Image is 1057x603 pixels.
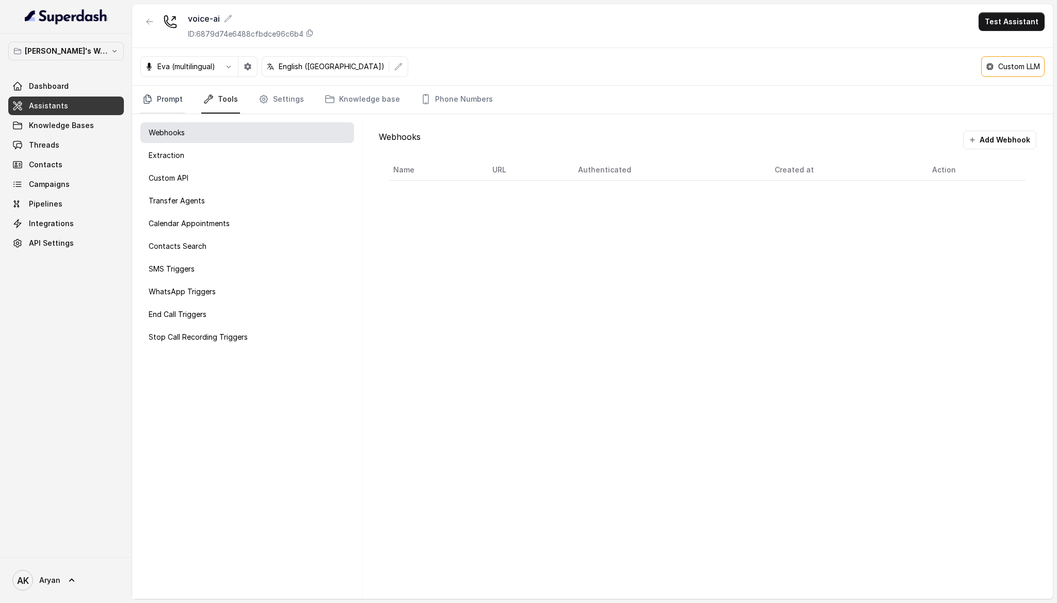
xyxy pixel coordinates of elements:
span: Integrations [29,218,74,229]
a: Settings [257,86,306,114]
a: Tools [201,86,240,114]
p: [PERSON_NAME]'s Workspace [25,45,107,57]
p: Webhooks [149,128,185,138]
a: Assistants [8,97,124,115]
nav: Tabs [140,86,1045,114]
span: Contacts [29,160,62,170]
a: Dashboard [8,77,124,96]
p: WhatsApp Triggers [149,287,216,297]
p: SMS Triggers [149,264,195,274]
text: AK [17,575,29,586]
span: Knowledge Bases [29,120,94,131]
img: light.svg [25,8,108,25]
p: Transfer Agents [149,196,205,206]
p: ID: 6879d74e6488cfbdce96c6b4 [188,29,303,39]
p: End Call Triggers [149,309,206,320]
button: [PERSON_NAME]'s Workspace [8,42,124,60]
a: Aryan [8,566,124,595]
p: Contacts Search [149,241,206,251]
a: Knowledge base [323,86,402,114]
th: Action [924,160,1026,181]
th: Created at [766,160,924,181]
span: Campaigns [29,179,70,189]
p: Eva (multilingual) [157,61,215,72]
a: API Settings [8,234,124,252]
a: Knowledge Bases [8,116,124,135]
span: Threads [29,140,59,150]
span: Aryan [39,575,60,585]
a: Pipelines [8,195,124,213]
p: Calendar Appointments [149,218,230,229]
p: Webhooks [379,131,421,149]
span: API Settings [29,238,74,248]
a: Prompt [140,86,185,114]
div: voice-ai [188,12,314,25]
a: Campaigns [8,175,124,194]
p: English ([GEOGRAPHIC_DATA]) [279,61,385,72]
a: Contacts [8,155,124,174]
a: Threads [8,136,124,154]
th: Authenticated [570,160,766,181]
button: Test Assistant [979,12,1045,31]
p: Extraction [149,150,184,161]
span: Assistants [29,101,68,111]
p: Custom API [149,173,188,183]
p: Custom LLM [998,61,1040,72]
th: Name [389,160,484,181]
span: Dashboard [29,81,69,91]
p: Stop Call Recording Triggers [149,332,248,342]
span: Pipelines [29,199,62,209]
th: URL [484,160,570,181]
button: Add Webhook [963,131,1036,149]
a: Phone Numbers [419,86,495,114]
a: Integrations [8,214,124,233]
